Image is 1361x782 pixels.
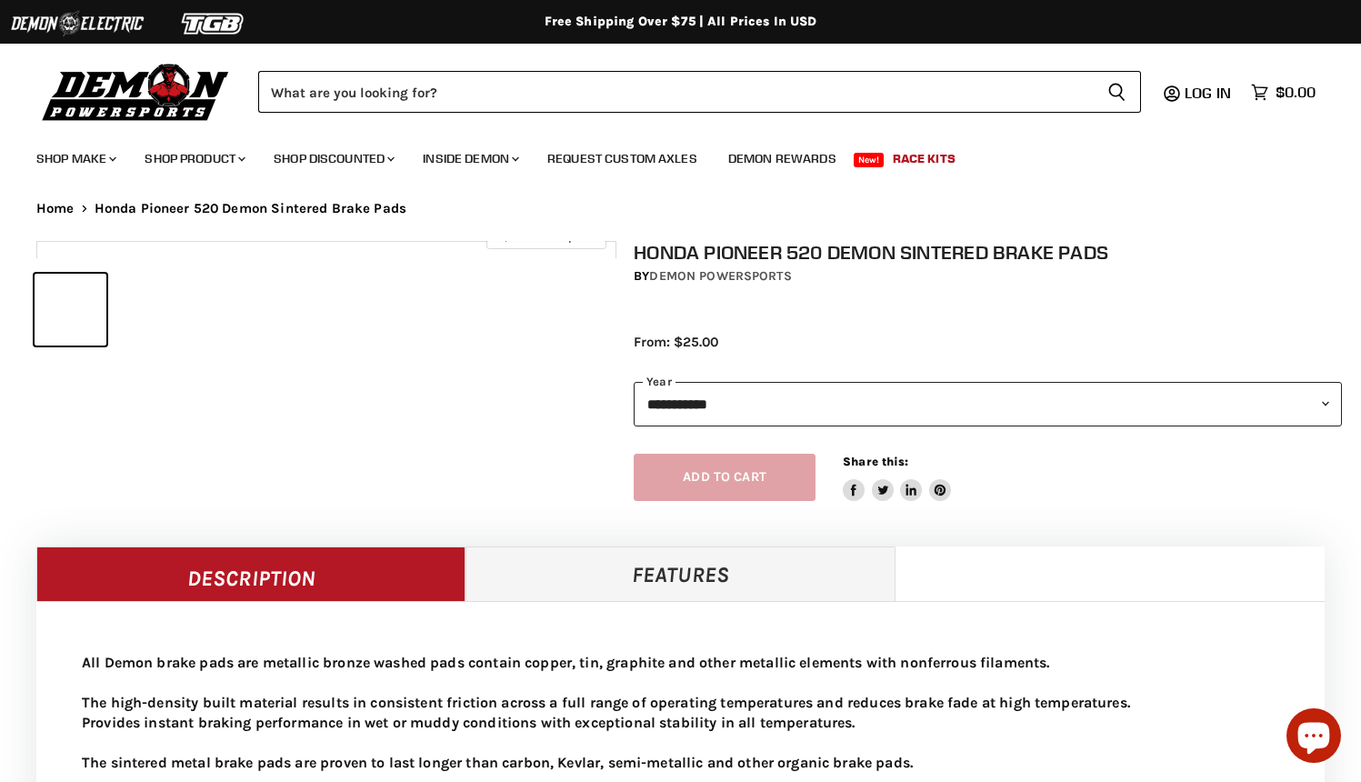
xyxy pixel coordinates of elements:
[1242,79,1325,105] a: $0.00
[854,153,885,167] span: New!
[258,71,1093,113] input: Search
[465,546,895,601] a: Features
[36,201,75,216] a: Home
[9,6,145,41] img: Demon Electric Logo 2
[649,268,791,284] a: Demon Powersports
[258,71,1141,113] form: Product
[145,6,282,41] img: TGB Logo 2
[879,140,969,177] a: Race Kits
[634,382,1342,426] select: year
[1185,84,1231,102] span: Log in
[189,274,261,346] button: Honda Pioneer 520 Demon Sintered Brake Pads thumbnail
[260,140,405,177] a: Shop Discounted
[634,241,1342,264] h1: Honda Pioneer 520 Demon Sintered Brake Pads
[1093,71,1141,113] button: Search
[843,455,908,468] span: Share this:
[82,653,1279,773] p: All Demon brake pads are metallic bronze washed pads contain copper, tin, graphite and other meta...
[843,454,951,502] aside: Share this:
[1276,84,1316,101] span: $0.00
[634,334,718,350] span: From: $25.00
[36,59,235,124] img: Demon Powersports
[534,140,711,177] a: Request Custom Axles
[112,274,184,346] button: Honda Pioneer 520 Demon Sintered Brake Pads thumbnail
[23,140,127,177] a: Shop Make
[409,140,530,177] a: Inside Demon
[1176,85,1242,101] a: Log in
[715,140,850,177] a: Demon Rewards
[36,546,465,601] a: Description
[95,201,406,216] span: Honda Pioneer 520 Demon Sintered Brake Pads
[634,266,1342,286] div: by
[1281,708,1346,767] inbox-online-store-chat: Shopify online store chat
[35,274,106,346] button: Honda Pioneer 520 Demon Sintered Brake Pads thumbnail
[23,133,1311,177] ul: Main menu
[131,140,256,177] a: Shop Product
[495,229,596,243] span: Click to expand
